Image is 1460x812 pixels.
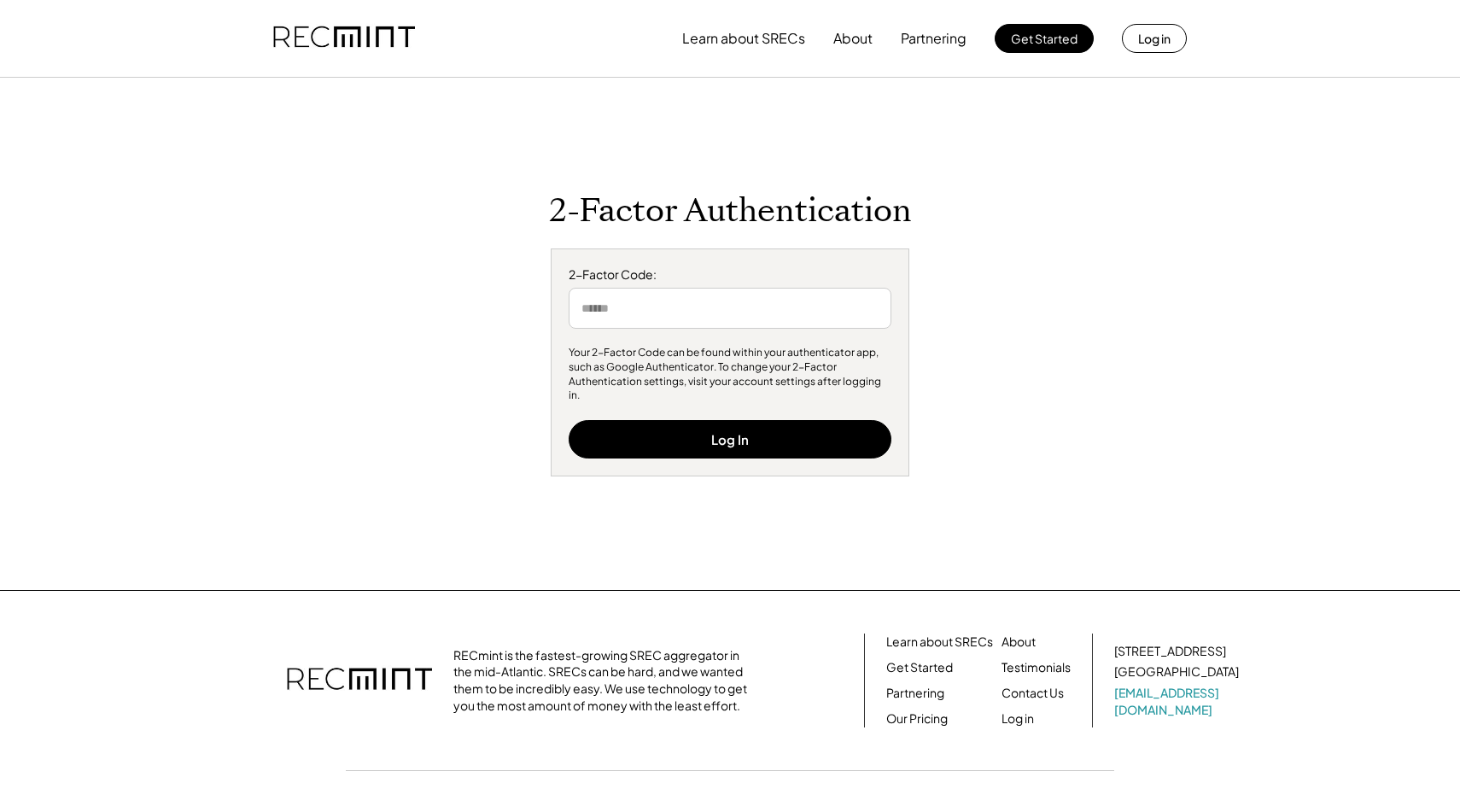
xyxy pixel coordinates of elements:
[453,647,756,714] div: RECmint is the fastest-growing SREC aggregator in the mid-Atlantic. SRECs can be hard, and we wan...
[886,710,948,727] a: Our Pricing
[287,651,432,710] img: recmint-logotype%403x.png
[1114,663,1239,681] div: [GEOGRAPHIC_DATA]
[1002,710,1034,727] a: Log in
[1114,685,1242,718] a: [EMAIL_ADDRESS][DOMAIN_NAME]
[273,9,415,67] img: recmint-logotype%403x.png
[1002,659,1071,676] a: Testimonials
[995,24,1094,53] button: Get Started
[833,21,873,55] button: About
[886,685,944,702] a: Partnering
[682,21,805,55] button: Learn about SRECs
[901,21,967,55] button: Partnering
[569,346,891,403] div: Your 2-Factor Code can be found within your authenticator app, such as Google Authenticator. To c...
[1002,685,1064,702] a: Contact Us
[569,420,891,459] button: Log In
[886,634,993,651] a: Learn about SRECs
[1114,643,1226,660] div: [STREET_ADDRESS]
[886,659,953,676] a: Get Started
[1002,634,1036,651] a: About
[569,266,891,283] div: 2-Factor Code:
[1122,24,1187,53] button: Log in
[549,191,912,231] h1: 2-Factor Authentication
